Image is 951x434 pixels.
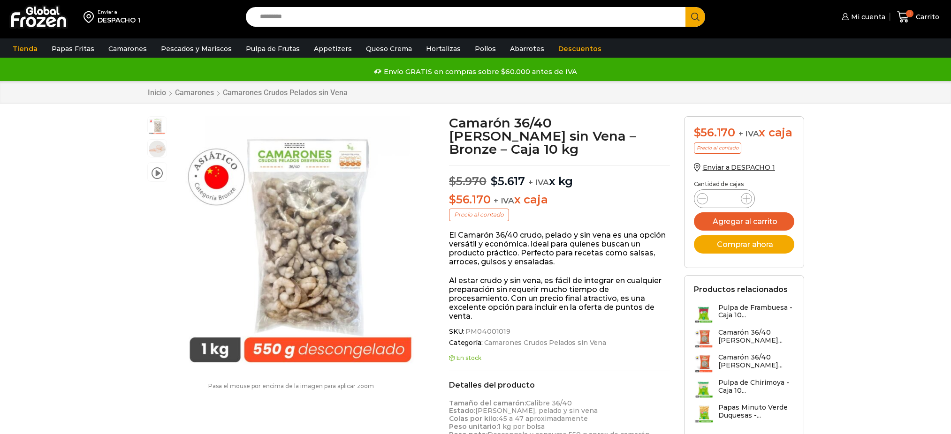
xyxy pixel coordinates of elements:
[694,181,794,187] p: Cantidad de cajas
[449,193,456,206] span: $
[694,142,741,154] p: Precio al contado
[104,40,152,58] a: Camarones
[505,40,549,58] a: Abarrotes
[703,163,775,172] span: Enviar a DESPACHO 1
[449,193,490,206] bdi: 56.170
[694,126,735,139] bdi: 56.170
[715,192,733,205] input: Product quantity
[849,12,885,22] span: Mi cuenta
[449,165,670,188] p: x kg
[449,381,670,389] h2: Detalles del producto
[895,6,942,28] a: 11 Carrito
[449,231,670,267] p: El Camarón 36/40 crudo, pelado y sin vena es una opción versátil y económica, ideal para quienes ...
[694,126,794,140] div: x caja
[528,178,549,187] span: + IVA
[449,399,526,407] strong: Tamaño del camarón:
[718,329,794,344] h3: Camarón 36/40 [PERSON_NAME]...
[8,40,42,58] a: Tienda
[738,129,759,138] span: + IVA
[449,209,509,221] p: Precio al contado
[449,328,670,336] span: SKU:
[491,174,498,188] span: $
[718,379,794,395] h3: Pulpa de Chirimoya - Caja 10...
[449,339,670,347] span: Categoría:
[84,9,98,25] img: address-field-icon.svg
[449,355,670,361] p: En stock
[906,10,913,17] span: 11
[718,304,794,320] h3: Pulpa de Frambuesa - Caja 10...
[148,117,167,135] span: Camaron 36/40 RPD Bronze
[98,15,140,25] div: DESPACHO 1
[694,212,794,231] button: Agregar al carrito
[421,40,465,58] a: Hortalizas
[470,40,501,58] a: Pollos
[449,174,487,188] bdi: 5.970
[449,276,670,321] p: Al estar crudo y sin vena, es fácil de integrar en cualquier preparación sin requerir mucho tiemp...
[694,163,775,172] a: Enviar a DESPACHO 1
[694,329,794,349] a: Camarón 36/40 [PERSON_NAME]...
[494,196,514,205] span: + IVA
[718,353,794,369] h3: Camarón 36/40 [PERSON_NAME]...
[241,40,304,58] a: Pulpa de Frutas
[147,88,348,97] nav: Breadcrumb
[175,88,214,97] a: Camarones
[694,304,794,324] a: Pulpa de Frambuesa - Caja 10...
[449,116,670,156] h1: Camarón 36/40 [PERSON_NAME] sin Vena – Bronze – Caja 10 kg
[309,40,357,58] a: Appetizers
[147,383,435,389] p: Pasa el mouse por encima de la imagen para aplicar zoom
[361,40,417,58] a: Queso Crema
[449,414,498,423] strong: Colas por kilo:
[148,140,167,158] span: 36/40 rpd bronze
[694,404,794,424] a: Papas Minuto Verde Duquesas -...
[491,174,525,188] bdi: 5.617
[449,174,456,188] span: $
[483,339,606,347] a: Camarones Crudos Pelados sin Vena
[718,404,794,419] h3: Papas Minuto Verde Duquesas -...
[694,285,788,294] h2: Productos relacionados
[839,7,885,26] a: Mi cuenta
[554,40,606,58] a: Descuentos
[449,406,475,415] strong: Estado:
[694,353,794,374] a: Camarón 36/40 [PERSON_NAME]...
[449,193,670,207] p: x caja
[98,9,140,15] div: Enviar a
[694,126,701,139] span: $
[464,328,510,336] span: PM04001019
[694,379,794,399] a: Pulpa de Chirimoya - Caja 10...
[685,7,705,27] button: Search button
[47,40,99,58] a: Papas Fritas
[147,88,167,97] a: Inicio
[449,422,498,431] strong: Peso unitario:
[694,235,794,254] button: Comprar ahora
[156,40,236,58] a: Pescados y Mariscos
[222,88,348,97] a: Camarones Crudos Pelados sin Vena
[913,12,939,22] span: Carrito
